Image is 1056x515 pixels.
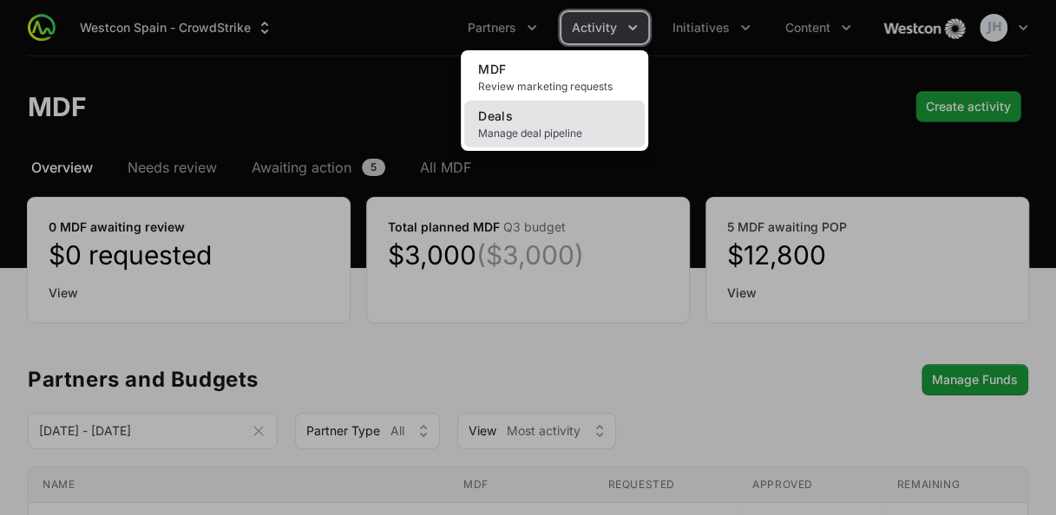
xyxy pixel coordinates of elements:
span: Manage deal pipeline [478,127,631,140]
span: Review marketing requests [478,80,631,94]
span: Deals [478,108,513,123]
a: MDFReview marketing requests [464,54,645,101]
div: Main navigation [56,12,862,43]
a: DealsManage deal pipeline [464,101,645,147]
span: MDF [478,62,506,76]
div: Activity menu [561,12,648,43]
